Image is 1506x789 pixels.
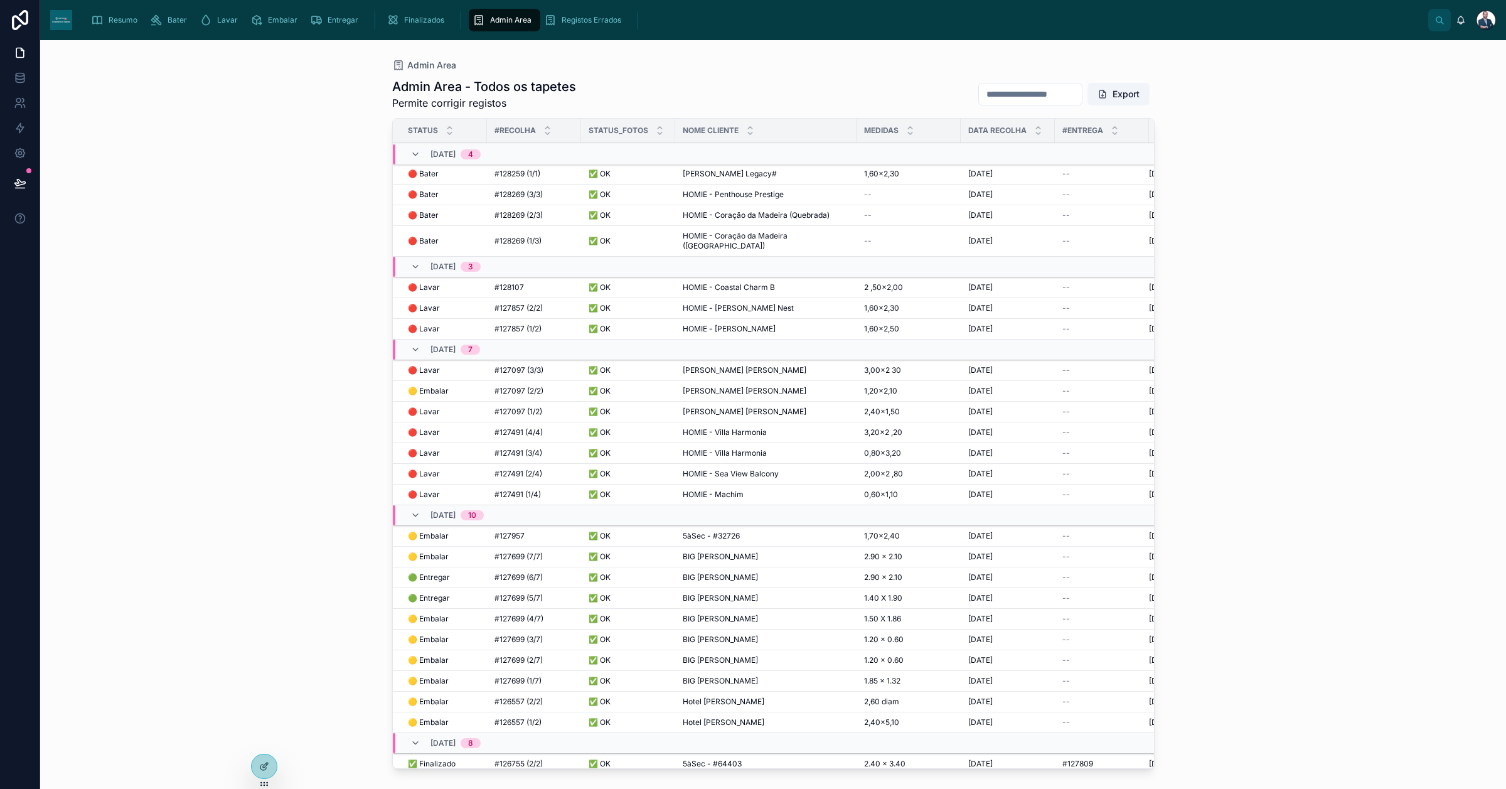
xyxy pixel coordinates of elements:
[1149,407,1233,417] a: [DATE]
[404,15,444,25] span: Finalizados
[864,324,953,334] a: 1,60×2,50
[408,469,479,479] a: 🔴 Lavar
[1062,407,1141,417] a: --
[1062,490,1070,500] span: --
[430,149,456,159] span: [DATE]
[494,210,574,220] a: #128269 (2/3)
[540,9,630,31] a: Registos Errados
[408,282,440,293] span: 🔴 Lavar
[683,386,849,396] a: [PERSON_NAME] [PERSON_NAME]
[683,552,758,562] span: BIG [PERSON_NAME]
[864,531,900,541] span: 1,70×2,40
[82,6,1428,34] div: scrollable content
[683,572,849,582] a: BIG [PERSON_NAME]
[589,169,668,179] a: ✅ OK
[494,303,543,313] span: #127857 (2/2)
[864,448,901,458] span: 0,80×3,20
[589,324,668,334] a: ✅ OK
[494,469,542,479] span: #127491 (2/4)
[589,324,611,334] span: ✅ OK
[683,531,740,541] span: 5àSec - #32726
[1149,365,1173,375] span: [DATE]
[683,427,849,437] a: HOMIE - Villa Harmonia
[589,427,611,437] span: ✅ OK
[1062,407,1070,417] span: --
[408,490,479,500] a: 🔴 Lavar
[1149,210,1173,220] span: [DATE]
[589,490,611,500] span: ✅ OK
[1149,448,1233,458] a: [DATE]
[408,427,440,437] span: 🔴 Lavar
[494,469,574,479] a: #127491 (2/4)
[589,210,611,220] span: ✅ OK
[589,572,611,582] span: ✅ OK
[494,448,542,458] span: #127491 (3/4)
[589,552,611,562] span: ✅ OK
[968,490,993,500] span: [DATE]
[968,303,993,313] span: [DATE]
[864,210,872,220] span: --
[408,386,449,396] span: 🟡 Embalar
[968,236,993,246] span: [DATE]
[589,552,668,562] a: ✅ OK
[469,9,540,31] a: Admin Area
[864,490,898,500] span: 0,60×1,10
[408,210,439,220] span: 🔴 Bater
[408,303,479,313] a: 🔴 Lavar
[683,303,849,313] a: HOMIE - [PERSON_NAME] Nest
[683,448,849,458] a: HOMIE - Villa Harmonia
[1149,490,1173,500] span: [DATE]
[1149,427,1233,437] a: [DATE]
[1062,469,1141,479] a: --
[864,303,953,313] a: 1,60×2,30
[1149,490,1233,500] a: [DATE]
[1062,169,1141,179] a: --
[589,427,668,437] a: ✅ OK
[1062,448,1141,458] a: --
[408,407,440,417] span: 🔴 Lavar
[589,190,611,200] span: ✅ OK
[683,448,767,458] span: HOMIE - Villa Harmonia
[589,490,668,500] a: ✅ OK
[494,169,540,179] span: #128259 (1/1)
[864,282,953,293] a: 2 ,50×2,00
[968,552,993,562] span: [DATE]
[864,386,953,396] a: 1,20×2,10
[864,407,953,417] a: 2,40×1,50
[408,324,440,334] span: 🔴 Lavar
[683,282,849,293] a: HOMIE - Coastal Charm B
[1062,190,1070,200] span: --
[864,552,953,562] a: 2.90 x 2.10
[968,386,993,396] span: [DATE]
[494,427,574,437] a: #127491 (4/4)
[407,59,456,72] span: Admin Area
[683,169,777,179] span: [PERSON_NAME] Legacy#
[589,282,668,293] a: ✅ OK
[1149,365,1233,375] a: [DATE]
[1149,531,1173,541] span: [DATE]
[1149,572,1173,582] span: [DATE]
[328,15,358,25] span: Entregar
[408,593,479,603] a: 🟢 Entregar
[968,407,1047,417] a: [DATE]
[1062,531,1070,541] span: --
[1062,236,1141,246] a: --
[589,407,668,417] a: ✅ OK
[864,572,953,582] a: 2.90 x 2.10
[430,262,456,272] span: [DATE]
[589,469,668,479] a: ✅ OK
[494,531,525,541] span: #127957
[408,190,439,200] span: 🔴 Bater
[1149,236,1233,246] a: [DATE]
[430,345,456,355] span: [DATE]
[968,572,1047,582] a: [DATE]
[408,427,479,437] a: 🔴 Lavar
[1062,552,1070,562] span: --
[1149,303,1233,313] a: [DATE]
[1149,169,1173,179] span: [DATE]
[683,231,849,251] span: HOMIE - Coração da Madeira ([GEOGRAPHIC_DATA])
[968,282,993,293] span: [DATE]
[392,59,456,72] a: Admin Area
[1062,169,1070,179] span: --
[494,282,524,293] span: #128107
